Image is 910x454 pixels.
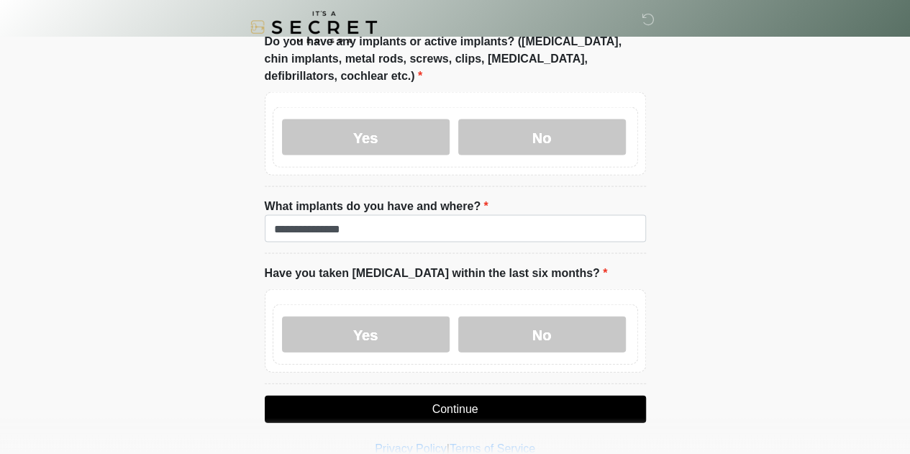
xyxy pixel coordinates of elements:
label: No [458,119,626,155]
img: It's A Secret Med Spa Logo [250,11,377,43]
button: Continue [265,396,646,423]
label: Have you taken [MEDICAL_DATA] within the last six months? [265,265,608,282]
label: Yes [282,317,450,353]
label: No [458,317,626,353]
label: Do you have any implants or active implants? ([MEDICAL_DATA], chin implants, metal rods, screws, ... [265,33,646,85]
label: What implants do you have and where? [265,198,488,215]
label: Yes [282,119,450,155]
